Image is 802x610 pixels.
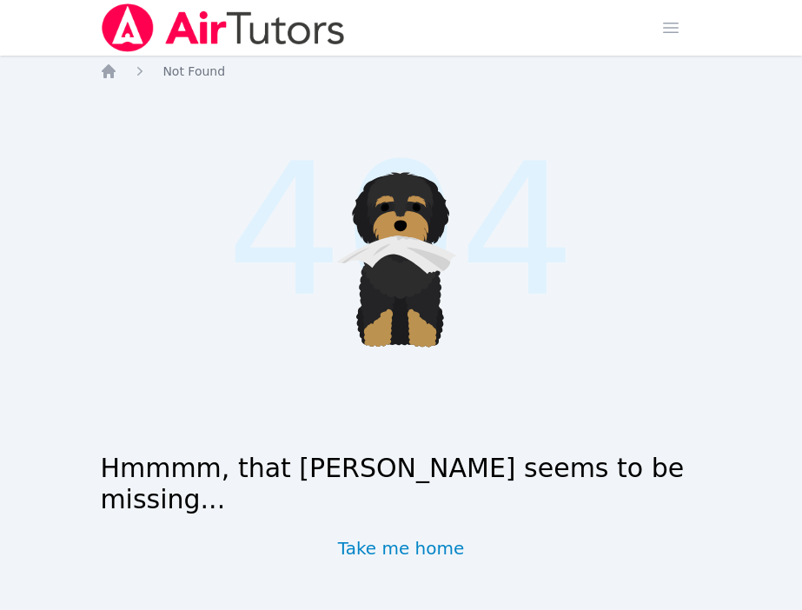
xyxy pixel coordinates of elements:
[338,536,465,560] a: Take me home
[100,3,346,52] img: Air Tutors
[162,63,225,80] a: Not Found
[227,94,576,368] span: 404
[162,64,225,78] span: Not Found
[100,63,701,80] nav: Breadcrumb
[100,453,701,515] h1: Hmmmm, that [PERSON_NAME] seems to be missing...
